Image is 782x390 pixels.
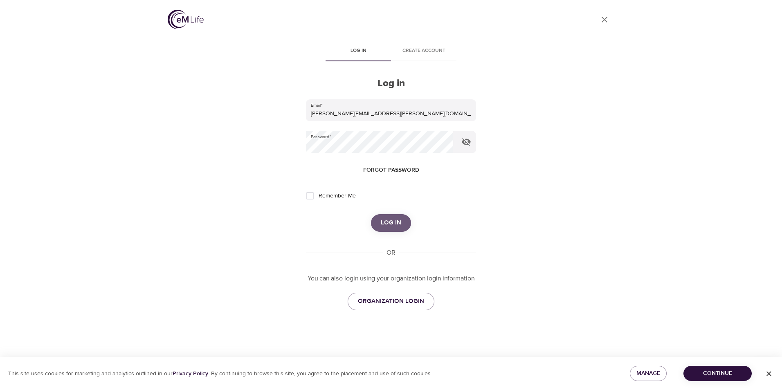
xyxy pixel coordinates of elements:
[173,370,208,377] a: Privacy Policy
[330,47,386,55] span: Log in
[306,42,476,61] div: disabled tabs example
[630,366,667,381] button: Manage
[348,293,434,310] a: ORGANIZATION LOGIN
[690,368,745,379] span: Continue
[383,248,399,258] div: OR
[306,274,476,283] p: You can also login using your organization login information
[371,214,411,231] button: Log in
[396,47,452,55] span: Create account
[636,368,660,379] span: Manage
[360,163,422,178] button: Forgot password
[306,78,476,90] h2: Log in
[595,10,614,29] a: close
[683,366,752,381] button: Continue
[319,192,356,200] span: Remember Me
[168,10,204,29] img: logo
[358,296,424,307] span: ORGANIZATION LOGIN
[363,165,419,175] span: Forgot password
[381,217,401,228] span: Log in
